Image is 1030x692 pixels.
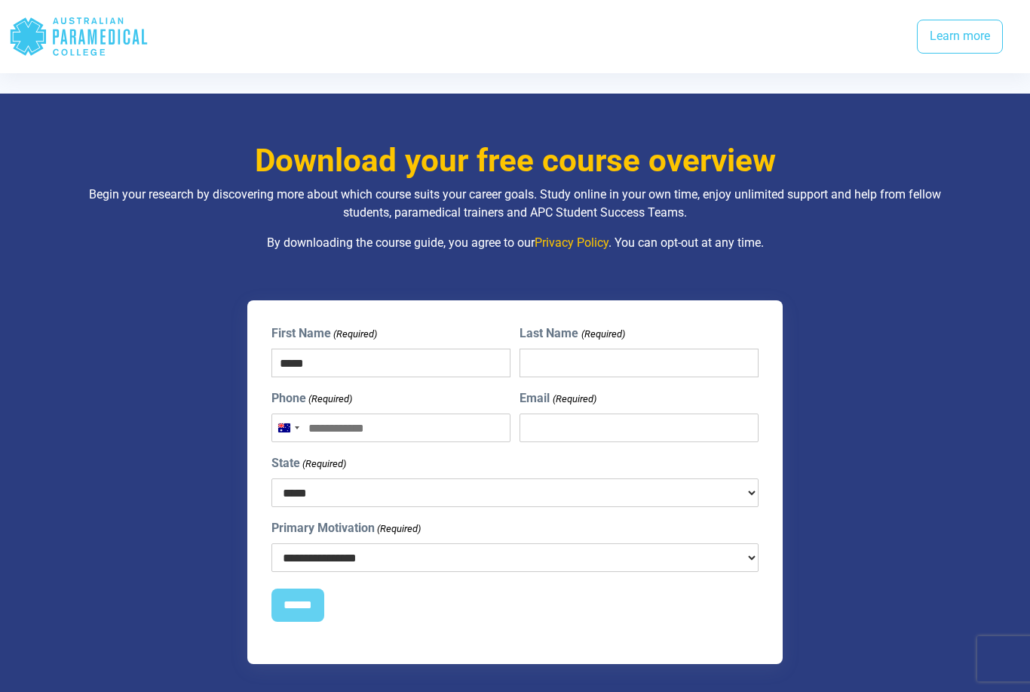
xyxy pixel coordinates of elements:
a: Learn more [917,20,1003,54]
span: (Required) [333,327,378,342]
label: Last Name [520,324,624,343]
label: Primary Motivation [271,519,421,537]
span: (Required) [308,392,353,407]
label: First Name [271,324,377,343]
label: Email [520,389,596,408]
span: (Required) [551,392,596,407]
button: Selected country [272,414,304,441]
span: (Required) [376,521,422,537]
h3: Download your free course overview [85,142,946,180]
label: Phone [271,389,352,408]
label: State [271,454,346,472]
p: By downloading the course guide, you agree to our . You can opt-out at any time. [85,234,946,252]
span: (Required) [302,457,347,472]
div: Australian Paramedical College [9,12,149,61]
p: Begin your research by discovering more about which course suits your career goals. Study online ... [85,186,946,222]
span: (Required) [580,327,625,342]
a: Privacy Policy [535,235,608,250]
